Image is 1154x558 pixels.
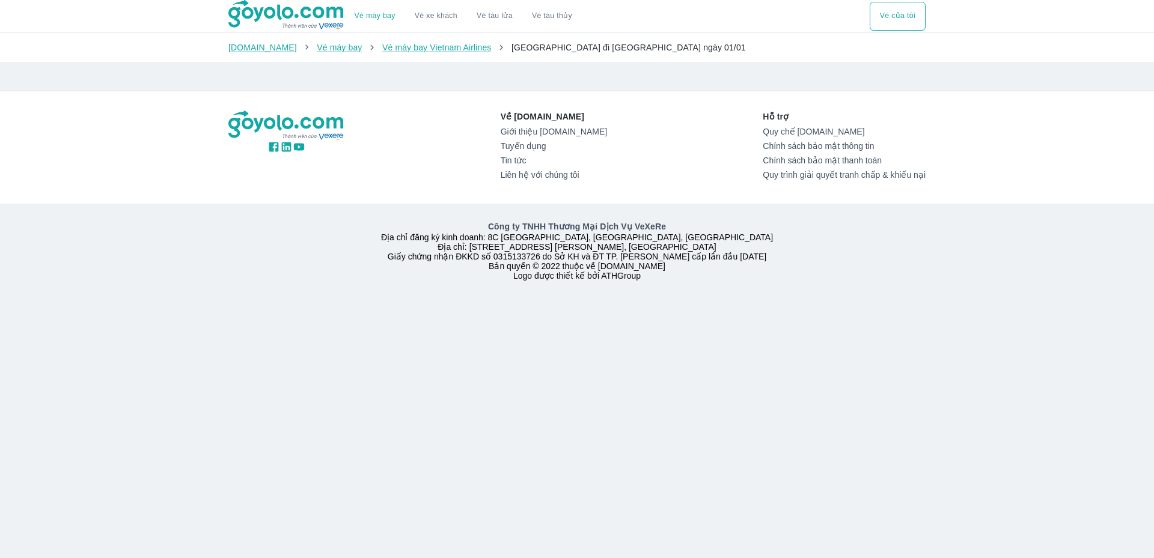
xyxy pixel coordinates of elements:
a: Vé máy bay [355,11,395,20]
a: Giới thiệu [DOMAIN_NAME] [501,127,607,136]
p: Về [DOMAIN_NAME] [501,111,607,123]
a: Quy chế [DOMAIN_NAME] [763,127,926,136]
p: Hỗ trợ [763,111,926,123]
div: Địa chỉ đăng ký kinh doanh: 8C [GEOGRAPHIC_DATA], [GEOGRAPHIC_DATA], [GEOGRAPHIC_DATA] Địa chỉ: [... [221,220,933,281]
span: [GEOGRAPHIC_DATA] đi [GEOGRAPHIC_DATA] ngày 01/01 [511,43,746,52]
a: Vé tàu lửa [467,2,522,31]
a: Quy trình giải quyết tranh chấp & khiếu nại [763,170,926,180]
nav: breadcrumb [228,41,926,53]
a: Chính sách bảo mật thông tin [763,141,926,151]
p: Công ty TNHH Thương Mại Dịch Vụ VeXeRe [231,220,923,232]
a: Chính sách bảo mật thanh toán [763,156,926,165]
a: Vé xe khách [415,11,457,20]
img: logo [228,111,345,141]
div: choose transportation mode [345,2,582,31]
a: Tin tức [501,156,607,165]
a: Liên hệ với chúng tôi [501,170,607,180]
button: Vé tàu thủy [522,2,582,31]
button: Vé của tôi [870,2,926,31]
a: [DOMAIN_NAME] [228,43,297,52]
a: Vé máy bay [317,43,362,52]
a: Tuyển dụng [501,141,607,151]
a: Vé máy bay Vietnam Airlines [382,43,492,52]
div: choose transportation mode [870,2,926,31]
